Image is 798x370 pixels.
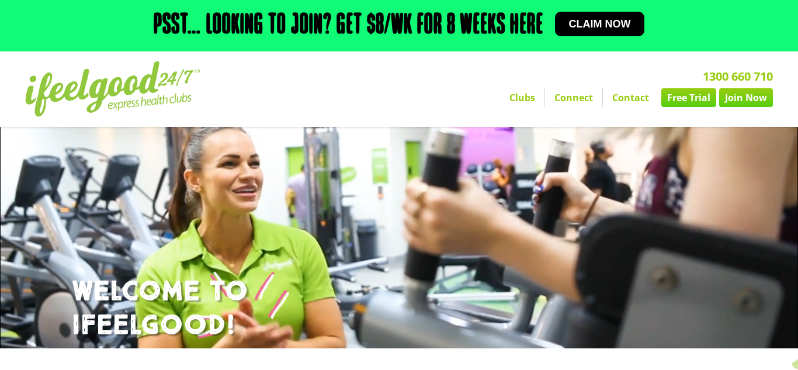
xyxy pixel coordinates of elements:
a: 1300 660 710 [703,68,773,84]
a: Clubs [500,88,544,107]
a: Connect [545,88,602,107]
h2: Psst… Looking to join? Get $8/wk for 8 weeks here [154,12,543,40]
a: Claim now [555,12,645,36]
a: Contact [603,88,658,107]
span: Claim now [569,19,631,29]
a: Free Trial [661,88,716,107]
a: Join Now [719,88,773,107]
h1: WELCOME TO IFEELGOOD! [72,275,726,343]
nav: Menu [291,88,773,107]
